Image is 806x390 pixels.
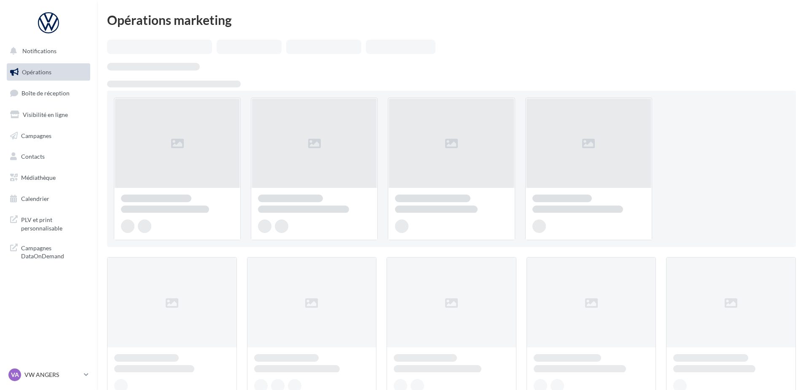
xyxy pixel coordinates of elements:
[11,371,19,379] span: VA
[21,195,49,202] span: Calendrier
[5,106,92,124] a: Visibilité en ligne
[22,68,51,76] span: Opérations
[5,148,92,165] a: Contacts
[5,169,92,187] a: Médiathèque
[107,14,796,26] div: Opérations marketing
[21,89,70,97] span: Boîte de réception
[5,190,92,208] a: Calendrier
[23,111,68,118] span: Visibilité en ligne
[5,239,92,264] a: Campagnes DataOnDemand
[7,367,90,383] a: VA VW ANGERS
[21,214,87,232] span: PLV et print personnalisable
[5,63,92,81] a: Opérations
[21,242,87,260] span: Campagnes DataOnDemand
[5,211,92,236] a: PLV et print personnalisable
[5,127,92,145] a: Campagnes
[22,47,56,54] span: Notifications
[24,371,81,379] p: VW ANGERS
[5,84,92,102] a: Boîte de réception
[21,153,45,160] span: Contacts
[5,42,89,60] button: Notifications
[21,174,56,181] span: Médiathèque
[21,132,51,139] span: Campagnes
